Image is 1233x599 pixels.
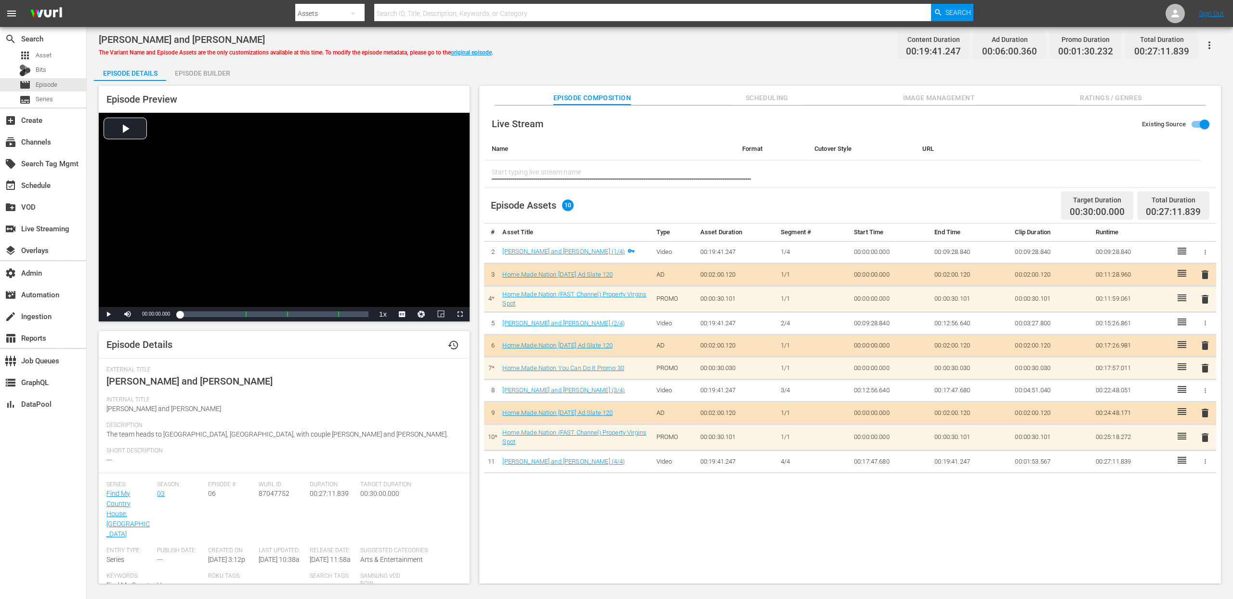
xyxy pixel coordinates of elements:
[1011,264,1091,286] td: 00:02:00.120
[310,581,315,589] span: ---
[777,334,850,357] td: 1/1
[653,451,696,473] td: Video
[1199,268,1211,282] button: delete
[1199,293,1211,305] span: delete
[5,289,16,301] span: Automation
[653,425,696,451] td: PROMO
[696,241,777,264] td: 00:19:41.247
[5,180,16,191] span: Schedule
[451,49,492,56] a: original episode
[1092,264,1172,286] td: 00:11:28.960
[484,241,498,264] td: 2
[1199,269,1211,280] span: delete
[157,556,163,563] span: ---
[931,241,1011,264] td: 00:09:28.840
[982,33,1037,46] div: Ad Duration
[1134,46,1189,57] span: 00:27:11.839
[1058,33,1113,46] div: Promo Duration
[157,481,203,489] span: Season:
[5,201,16,213] span: VOD
[502,319,625,327] a: [PERSON_NAME] and [PERSON_NAME] (2/4)
[484,402,498,425] td: 9
[106,375,273,387] span: [PERSON_NAME] and [PERSON_NAME]
[502,291,646,307] a: Home.Made.Nation (FAST Channel) Property Virgins Spot
[653,357,696,380] td: PROMO
[906,33,961,46] div: Content Duration
[5,311,16,322] span: Ingestion
[373,307,393,321] button: Playback Rate
[850,224,931,241] th: Start Time
[931,264,1011,286] td: 00:02:00.120
[5,158,16,170] span: Search Tag Mgmt
[180,311,368,317] div: Progress Bar
[1011,357,1091,380] td: 00:00:30.030
[850,451,931,473] td: 00:17:47.680
[931,334,1011,357] td: 00:02:00.120
[310,547,355,555] span: Release Date:
[1092,286,1172,312] td: 00:11:59.061
[19,50,31,61] span: Asset
[19,79,31,91] span: Episode
[484,264,498,286] td: 3
[777,286,850,312] td: 1/1
[19,94,31,106] span: Series
[1070,193,1125,207] div: Target Duration
[1011,286,1091,312] td: 00:00:30.101
[777,425,850,451] td: 1/1
[696,451,777,473] td: 00:19:41.247
[23,2,69,25] img: ans4CAIJ8jUAAAAAAAAAAAAAAAAAAAAAAAAgQb4GAAAAAAAAAAAAAAAAAAAAAAAAJMjXAAAAAAAAAAAAAAAAAAAAAAAAgAT5G...
[36,51,52,60] span: Asset
[653,264,696,286] td: AD
[502,342,613,349] a: Home.Made.Nation [DATE] Ad Slate 120
[360,490,399,497] span: 00:30:00.000
[562,200,574,211] span: 10
[36,80,57,90] span: Episode
[931,224,1011,241] th: End Time
[777,357,850,380] td: 1/1
[106,556,124,563] span: Series
[777,451,850,473] td: 4/4
[484,379,498,402] td: 8
[208,581,214,589] span: ---
[735,137,807,160] th: Format
[850,241,931,264] td: 00:00:00.000
[1199,430,1211,444] button: delete
[19,65,31,76] div: Bits
[1199,407,1211,419] span: delete
[106,405,221,413] span: [PERSON_NAME] and [PERSON_NAME]
[931,451,1011,473] td: 00:19:41.247
[106,366,457,374] span: External Title
[850,312,931,335] td: 00:09:28.840
[1199,10,1224,17] a: Sign Out
[5,223,16,235] span: Live Streaming
[360,547,457,555] span: Suggested Categories:
[931,425,1011,451] td: 00:00:30.101
[653,241,696,264] td: Video
[106,339,172,350] span: Episode Details
[5,399,16,410] span: DataPool
[1146,193,1201,207] div: Total Duration
[1092,402,1172,425] td: 00:24:48.171
[807,137,915,160] th: Cutover Style
[412,307,431,321] button: Jump To Time
[1199,361,1211,375] button: delete
[484,451,498,473] td: 11
[653,379,696,402] td: Video
[931,4,973,21] button: Search
[484,334,498,357] td: 6
[6,8,17,19] span: menu
[484,312,498,335] td: 5
[502,429,646,445] a: Home.Made.Nation (FAST Channel) Property Virgins Spot
[1011,241,1091,264] td: 00:09:28.840
[208,556,245,563] span: [DATE] 3:12p
[850,425,931,451] td: 00:00:00.000
[106,396,457,404] span: Internal Title
[1070,207,1125,218] span: 00:30:00.000
[1011,425,1091,451] td: 00:00:30.101
[945,4,971,21] span: Search
[1092,451,1172,473] td: 00:27:11.839
[442,333,465,357] button: history
[906,46,961,57] span: 00:19:41.247
[259,481,304,489] span: Wurl ID:
[850,379,931,402] td: 00:12:56.640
